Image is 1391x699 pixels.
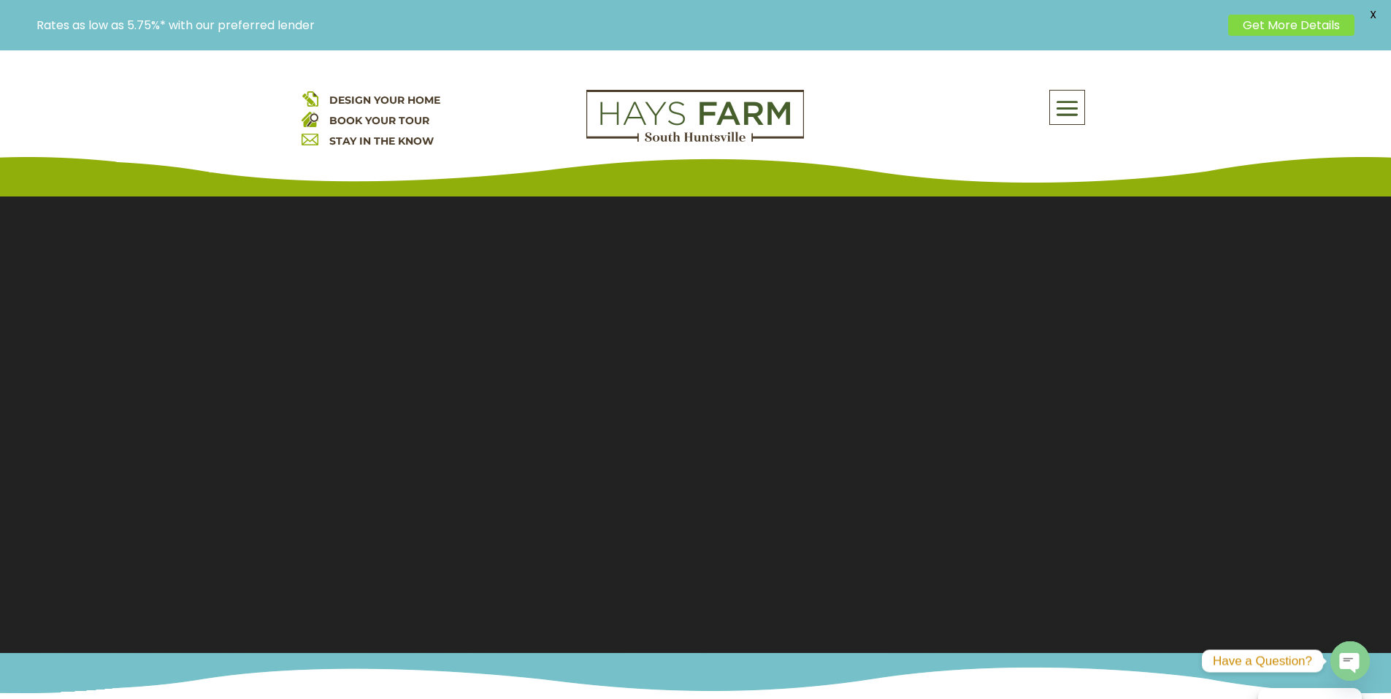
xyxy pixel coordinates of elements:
[302,90,318,107] img: design your home
[302,110,318,127] img: book your home tour
[1362,4,1384,26] span: X
[1228,15,1354,36] a: Get More Details
[329,114,429,127] a: BOOK YOUR TOUR
[586,132,804,145] a: hays farm homes huntsville development
[586,90,804,142] img: Logo
[329,93,440,107] a: DESIGN YOUR HOME
[329,134,434,148] a: STAY IN THE KNOW
[37,18,1221,32] p: Rates as low as 5.75%* with our preferred lender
